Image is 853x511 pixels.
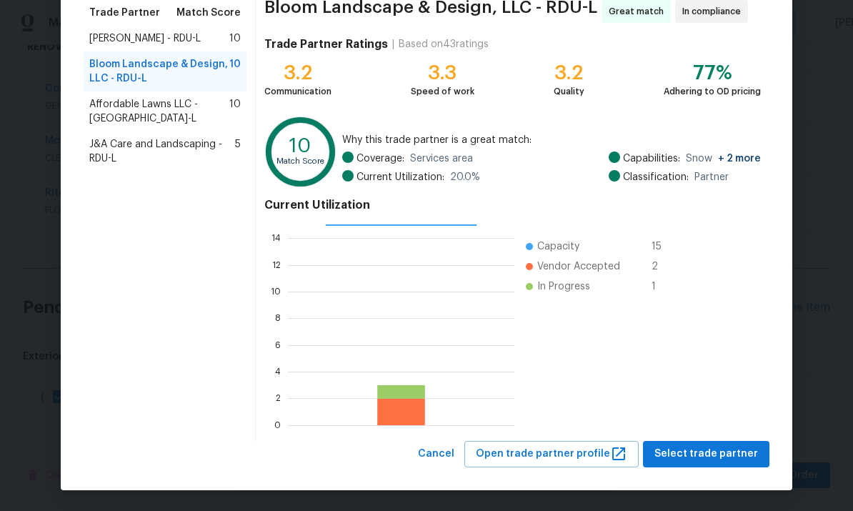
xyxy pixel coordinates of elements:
[682,4,747,19] span: In compliance
[89,137,235,166] span: J&A Care and Landscaping - RDU-L
[89,97,229,126] span: Affordable Lawns LLC - [GEOGRAPHIC_DATA]-L
[686,152,761,166] span: Snow
[229,31,241,46] span: 10
[272,261,281,269] text: 12
[411,84,474,99] div: Speed of work
[275,314,281,322] text: 8
[356,170,444,184] span: Current Utilization:
[274,421,281,430] text: 0
[554,66,584,80] div: 3.2
[554,84,584,99] div: Quality
[643,441,769,467] button: Select trade partner
[537,279,590,294] span: In Progress
[694,170,729,184] span: Partner
[176,6,241,20] span: Match Score
[652,259,674,274] span: 2
[609,4,669,19] span: Great match
[399,37,489,51] div: Based on 43 ratings
[652,239,674,254] span: 15
[654,445,758,463] span: Select trade partner
[537,239,579,254] span: Capacity
[89,31,201,46] span: [PERSON_NAME] - RDU-L
[264,198,761,212] h4: Current Utilization
[275,367,281,376] text: 4
[271,234,281,242] text: 14
[411,66,474,80] div: 3.3
[89,6,160,20] span: Trade Partner
[450,170,480,184] span: 20.0 %
[342,133,761,147] span: Why this trade partner is a great match:
[623,152,680,166] span: Capabilities:
[276,394,281,402] text: 2
[652,279,674,294] span: 1
[235,137,241,166] span: 5
[476,445,627,463] span: Open trade partner profile
[276,157,324,165] text: Match Score
[664,66,761,80] div: 77%
[537,259,620,274] span: Vendor Accepted
[229,97,241,126] span: 10
[410,152,473,166] span: Services area
[289,136,311,156] text: 10
[356,152,404,166] span: Coverage:
[271,287,281,296] text: 10
[623,170,689,184] span: Classification:
[412,441,460,467] button: Cancel
[264,66,331,80] div: 3.2
[264,37,388,51] h4: Trade Partner Ratings
[418,445,454,463] span: Cancel
[388,37,399,51] div: |
[718,154,761,164] span: + 2 more
[264,84,331,99] div: Communication
[464,441,639,467] button: Open trade partner profile
[229,57,241,86] span: 10
[89,57,229,86] span: Bloom Landscape & Design, LLC - RDU-L
[275,341,281,349] text: 6
[664,84,761,99] div: Adhering to OD pricing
